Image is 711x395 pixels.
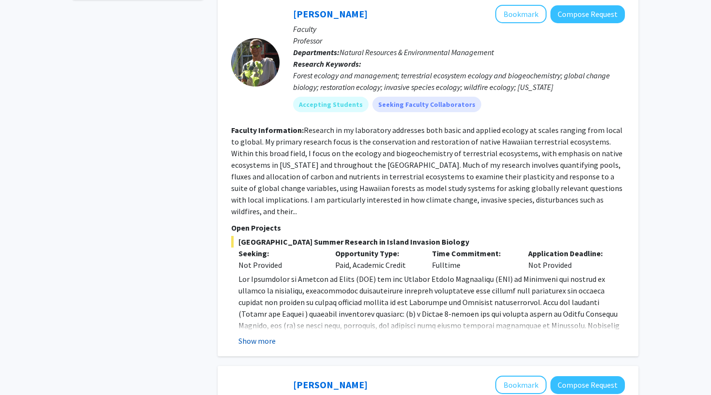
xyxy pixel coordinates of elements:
[293,97,369,112] mat-chip: Accepting Students
[432,248,514,259] p: Time Commitment:
[293,59,361,69] b: Research Keywords:
[495,376,547,394] button: Add Philip Johnson to Bookmarks
[335,248,417,259] p: Opportunity Type:
[238,335,276,347] button: Show more
[293,23,625,35] p: Faculty
[231,125,304,135] b: Faculty Information:
[238,248,321,259] p: Seeking:
[231,125,622,216] fg-read-more: Research in my laboratory addresses both basic and applied ecology at scales ranging from local t...
[340,47,494,57] span: Natural Resources & Environmental Management
[521,248,618,271] div: Not Provided
[293,35,625,46] p: Professor
[372,97,481,112] mat-chip: Seeking Faculty Collaborators
[238,259,321,271] div: Not Provided
[495,5,547,23] button: Add Creighton Litton to Bookmarks
[550,5,625,23] button: Compose Request to Creighton Litton
[7,351,41,388] iframe: Chat
[293,8,368,20] a: [PERSON_NAME]
[231,236,625,248] span: [GEOGRAPHIC_DATA] Summer Research in Island Invasion Biology
[425,248,521,271] div: Fulltime
[328,248,425,271] div: Paid, Academic Credit
[231,222,625,234] p: Open Projects
[293,47,340,57] b: Departments:
[293,379,368,391] a: [PERSON_NAME]
[550,376,625,394] button: Compose Request to Philip Johnson
[528,248,610,259] p: Application Deadline:
[293,70,625,93] div: Forest ecology and management; terrestrial ecosystem ecology and biogeochemistry; global change b...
